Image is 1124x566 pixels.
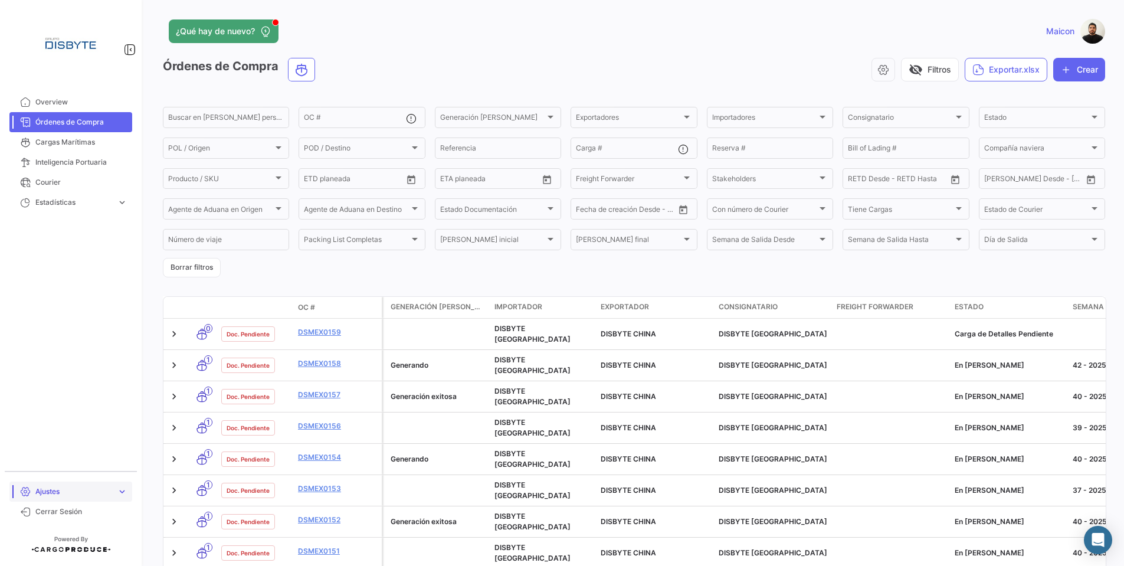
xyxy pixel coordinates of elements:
span: Tiene Cargas [848,207,953,215]
span: Estado [955,302,984,312]
span: Órdenes de Compra [35,117,127,127]
span: 1 [204,512,212,521]
span: Freight Forwarder [576,176,681,185]
span: 0 [204,324,212,333]
input: Desde [576,207,597,215]
span: Estado de Courier [984,207,1089,215]
span: Maicon [1046,25,1074,37]
div: Carga de Detalles Pendiente [955,329,1063,339]
span: Doc. Pendiente [227,329,270,339]
div: En [PERSON_NAME] [955,485,1063,496]
div: Generando [391,360,485,371]
a: Cargas Marítimas [9,132,132,152]
div: Generando [391,454,485,464]
span: Generación [PERSON_NAME] [440,115,545,123]
a: DSMEX0157 [298,390,377,400]
input: Desde [304,176,325,185]
datatable-header-cell: Freight Forwarder [832,297,950,318]
input: Hasta [1014,176,1060,185]
span: 1 [204,543,212,552]
span: 1 [204,355,212,364]
span: Semana de Salida Desde [712,237,817,246]
span: Doc. Pendiente [227,392,270,401]
div: Abrir Intercom Messenger [1084,526,1112,554]
span: visibility_off [909,63,923,77]
span: [PERSON_NAME] inicial [440,237,545,246]
a: DSMEX0159 [298,327,377,338]
button: Open calendar [402,171,420,188]
span: DISBYTE MÉXICO [719,392,827,401]
span: DISBYTE MÉXICO [494,449,571,469]
button: Ocean [289,58,314,81]
span: Cargas Marítimas [35,137,127,148]
div: Generación exitosa [391,516,485,527]
span: Doc. Pendiente [227,361,270,370]
span: Estadísticas [35,197,112,208]
input: Hasta [605,207,652,215]
a: Expand/Collapse Row [168,547,180,559]
span: DISBYTE MÉXICO [719,329,827,338]
span: DISBYTE MÉXICO [719,486,827,495]
span: Ajustes [35,486,112,497]
span: Doc. Pendiente [227,548,270,558]
img: Logo+disbyte.jpeg [41,14,100,73]
a: DSMEX0152 [298,515,377,525]
a: Expand/Collapse Row [168,516,180,528]
a: Expand/Collapse Row [168,328,180,340]
img: MLHC.jpg [1080,19,1105,44]
input: Hasta [470,176,516,185]
a: DSMEX0156 [298,421,377,431]
a: DSMEX0153 [298,483,377,494]
div: Generación exitosa [391,391,485,402]
div: En [PERSON_NAME] [955,360,1063,371]
a: Overview [9,92,132,112]
span: Estado [984,115,1089,123]
span: Semana de Salida Hasta [848,237,953,246]
span: Con número de Courier [712,207,817,215]
datatable-header-cell: Importador [490,297,596,318]
a: Inteligencia Portuaria [9,152,132,172]
span: DISBYTE CHINA [601,486,656,495]
span: POD / Destino [304,146,409,154]
span: Overview [35,97,127,107]
span: Agente de Aduana en Destino [304,207,409,215]
span: DISBYTE MÉXICO [494,324,571,343]
span: DISBYTE MÉXICO [494,512,571,531]
datatable-header-cell: Estado [950,297,1068,318]
span: DISBYTE MÉXICO [494,418,571,437]
datatable-header-cell: Generación de cargas [384,297,490,318]
button: Open calendar [946,171,964,188]
span: DISBYTE CHINA [601,517,656,526]
a: Courier [9,172,132,192]
span: DISBYTE CHINA [601,361,656,369]
a: Expand/Collapse Row [168,391,180,403]
input: Hasta [333,176,380,185]
span: Doc. Pendiente [227,423,270,433]
button: Open calendar [674,201,692,218]
a: Expand/Collapse Row [168,485,180,496]
span: DISBYTE MÉXICO [719,454,827,463]
span: Freight Forwarder [837,302,913,312]
div: En [PERSON_NAME] [955,391,1063,402]
span: 1 [204,418,212,427]
a: DSMEX0158 [298,358,377,369]
div: En [PERSON_NAME] [955,423,1063,433]
span: Estado Documentación [440,207,545,215]
span: Inteligencia Portuaria [35,157,127,168]
div: En [PERSON_NAME] [955,516,1063,527]
span: ¿Qué hay de nuevo? [176,25,255,37]
span: Doc. Pendiente [227,486,270,495]
span: Stakeholders [712,176,817,185]
span: DISBYTE MÉXICO [719,423,827,432]
input: Hasta [877,176,924,185]
a: Expand/Collapse Row [168,453,180,465]
span: Packing List Completas [304,237,409,246]
a: Expand/Collapse Row [168,422,180,434]
div: En [PERSON_NAME] [955,454,1063,464]
span: DISBYTE CHINA [601,454,656,463]
span: OC # [298,302,315,313]
span: Compañía naviera [984,146,1089,154]
datatable-header-cell: Estado Doc. [217,303,293,312]
span: 1 [204,387,212,395]
div: En [PERSON_NAME] [955,548,1063,558]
